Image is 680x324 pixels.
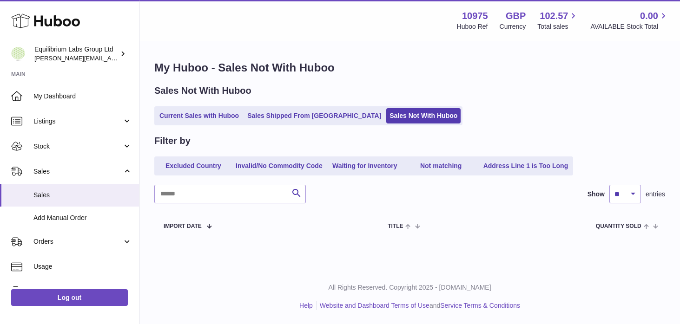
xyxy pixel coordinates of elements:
span: Title [388,223,403,229]
span: Total sales [537,22,579,31]
a: 0.00 AVAILABLE Stock Total [590,10,669,31]
li: and [317,301,520,310]
span: My Dashboard [33,92,132,101]
h2: Sales Not With Huboo [154,84,251,97]
p: All Rights Reserved. Copyright 2025 - [DOMAIN_NAME] [147,283,673,292]
a: Log out [11,289,128,306]
a: 102.57 Total sales [537,10,579,31]
span: Listings [33,117,122,126]
a: Not matching [404,158,478,174]
strong: 10975 [462,10,488,22]
span: Sales [33,191,132,200]
div: Equilibrium Labs Group Ltd [34,45,118,63]
a: Service Terms & Conditions [440,302,520,309]
span: [PERSON_NAME][EMAIL_ADDRESS][DOMAIN_NAME] [34,54,186,62]
a: Invalid/No Commodity Code [232,158,326,174]
a: Current Sales with Huboo [156,108,242,123]
span: Orders [33,237,122,246]
div: Huboo Ref [457,22,488,31]
label: Show [588,190,605,199]
span: Sales [33,167,122,176]
a: Website and Dashboard Terms of Use [320,302,429,309]
strong: GBP [506,10,526,22]
a: Sales Shipped From [GEOGRAPHIC_DATA] [244,108,384,123]
span: 102.57 [540,10,568,22]
span: Import date [164,223,202,229]
span: entries [646,190,665,199]
a: Excluded Country [156,158,231,174]
a: Address Line 1 is Too Long [480,158,572,174]
span: 0.00 [640,10,658,22]
div: Currency [500,22,526,31]
span: Usage [33,262,132,271]
a: Sales Not With Huboo [386,108,461,123]
a: Help [299,302,313,309]
h2: Filter by [154,135,191,147]
img: h.woodrow@theliverclinic.com [11,47,25,61]
a: Waiting for Inventory [328,158,402,174]
h1: My Huboo - Sales Not With Huboo [154,60,665,75]
span: Quantity Sold [596,223,641,229]
span: Add Manual Order [33,214,132,222]
span: AVAILABLE Stock Total [590,22,669,31]
span: Stock [33,142,122,151]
